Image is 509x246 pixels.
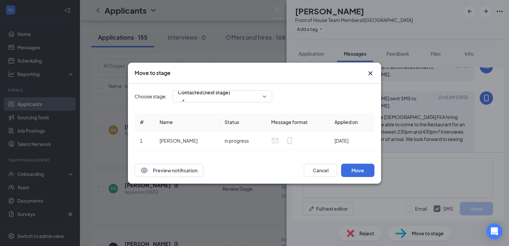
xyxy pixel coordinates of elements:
[304,164,337,177] button: Cancel
[266,113,329,131] th: Message format
[219,113,266,131] th: Status
[135,164,203,177] button: EyePreview notification
[140,166,148,174] svg: Eye
[178,87,230,97] span: Contacted (next stage)
[286,137,294,145] svg: MobileSms
[366,69,374,77] svg: Cross
[154,131,219,150] td: [PERSON_NAME]
[271,137,279,145] svg: Email
[486,223,502,239] div: Open Intercom Messenger
[135,93,167,100] span: Choose stage:
[140,138,143,144] span: 1
[341,164,374,177] button: Move
[135,113,154,131] th: #
[329,113,374,131] th: Applied on
[219,131,266,150] td: in progress
[178,97,186,105] svg: Checkmark
[329,131,374,150] td: [DATE]
[135,69,171,77] h3: Move to stage
[154,113,219,131] th: Name
[366,69,374,77] button: Close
